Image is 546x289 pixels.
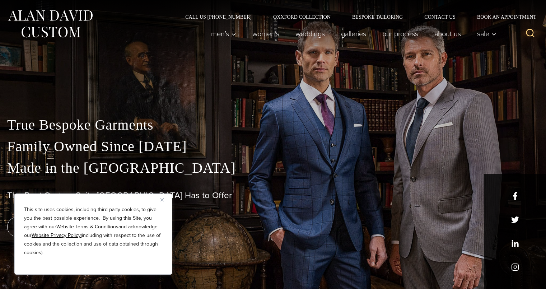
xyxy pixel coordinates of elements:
a: Website Privacy Policy [32,232,81,239]
a: Our Process [374,27,426,41]
img: Close [160,198,164,201]
a: About Us [426,27,469,41]
a: Call Us [PHONE_NUMBER] [174,14,262,19]
button: Close [160,195,169,204]
button: View Search Form [522,25,539,42]
p: True Bespoke Garments Family Owned Since [DATE] Made in the [GEOGRAPHIC_DATA] [7,114,539,179]
a: Website Terms & Conditions [56,223,118,230]
nav: Secondary Navigation [174,14,539,19]
a: Galleries [333,27,374,41]
a: Book an Appointment [466,14,539,19]
a: book an appointment [7,217,108,237]
a: Oxxford Collection [262,14,341,19]
p: This site uses cookies, including third party cookies, to give you the best possible experience. ... [24,205,163,257]
span: Sale [477,30,496,37]
a: weddings [288,27,333,41]
span: Men’s [211,30,236,37]
h1: The Best Custom Suits [GEOGRAPHIC_DATA] Has to Offer [7,190,539,201]
img: Alan David Custom [7,8,93,40]
a: Bespoke Tailoring [341,14,414,19]
nav: Primary Navigation [203,27,500,41]
a: Women’s [244,27,288,41]
a: Contact Us [414,14,466,19]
